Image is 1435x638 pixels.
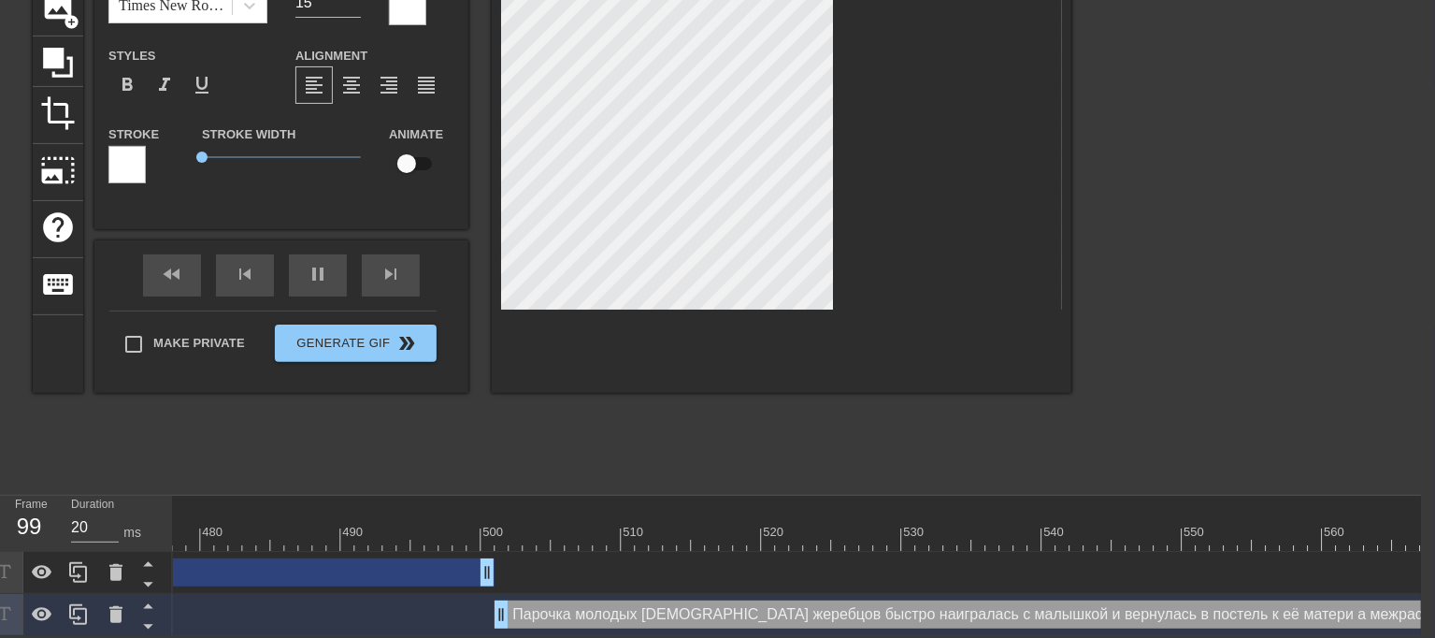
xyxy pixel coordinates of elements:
[763,523,786,542] div: 520
[903,523,926,542] div: 530
[153,74,176,96] span: format_italic
[108,47,156,65] label: Styles
[492,605,510,624] span: drag_handle
[307,263,329,285] span: pause
[342,523,366,542] div: 490
[1043,523,1067,542] div: 540
[478,563,496,582] span: drag_handle
[116,74,138,96] span: format_bold
[1,496,57,550] div: Frame
[282,332,429,355] span: Generate Gif
[389,125,443,144] label: Animate
[191,74,213,96] span: format_underline
[108,125,159,144] label: Stroke
[234,263,256,285] span: skip_previous
[623,523,646,542] div: 510
[378,74,400,96] span: format_align_right
[40,95,76,131] span: crop
[202,125,295,144] label: Stroke Width
[40,267,76,302] span: keyboard
[340,74,363,96] span: format_align_center
[275,325,437,362] button: Generate Gif
[71,500,114,511] label: Duration
[303,74,325,96] span: format_align_left
[202,523,225,542] div: 480
[1324,523,1347,542] div: 560
[40,152,76,188] span: photo_size_select_large
[123,523,141,543] div: ms
[415,74,438,96] span: format_align_justify
[295,47,367,65] label: Alignment
[396,332,419,355] span: double_arrow
[380,263,402,285] span: skip_next
[482,523,506,542] div: 500
[161,263,183,285] span: fast_rewind
[64,14,79,30] span: add_circle
[153,334,245,353] span: Make Private
[15,510,43,544] div: 99
[40,210,76,245] span: help
[1184,523,1207,542] div: 550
